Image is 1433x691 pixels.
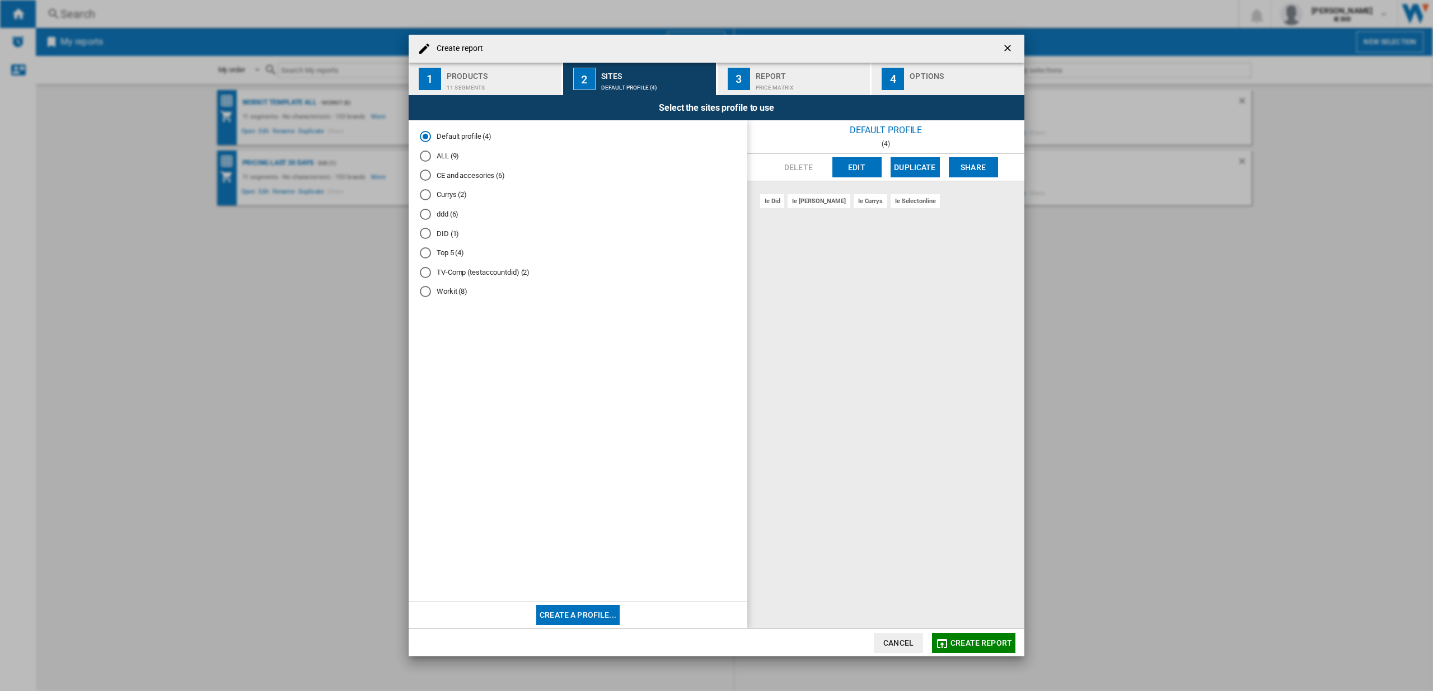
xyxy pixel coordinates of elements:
div: ie selectonline [891,194,940,208]
md-radio-button: Top 5 (4) [420,248,736,258]
div: 1 [419,68,441,90]
ng-md-icon: getI18NText('BUTTONS.CLOSE_DIALOG') [1002,43,1015,56]
button: getI18NText('BUTTONS.CLOSE_DIALOG') [998,37,1020,60]
md-radio-button: Workit (8) [420,286,736,297]
md-radio-button: TV-Comp (testaccountdid) (2) [420,267,736,278]
button: 2 Sites Default profile (4) [563,63,717,95]
div: Select the sites profile to use [409,95,1024,120]
button: Create a profile... [536,605,620,625]
md-radio-button: Currys (2) [420,190,736,200]
span: Create report [950,638,1012,647]
div: Options [910,67,1020,79]
div: Report [756,67,866,79]
h4: Create report [431,43,483,54]
button: 4 Options [872,63,1024,95]
button: Edit [832,157,882,177]
button: Share [949,157,998,177]
div: Products [447,67,557,79]
div: 4 [882,68,904,90]
md-radio-button: ddd (6) [420,209,736,219]
md-radio-button: ALL (9) [420,151,736,161]
div: 2 [573,68,596,90]
div: ie currys [854,194,887,208]
div: Default profile [747,120,1024,140]
div: Default profile (4) [601,79,711,91]
md-radio-button: CE and accesories (6) [420,170,736,181]
div: Sites [601,67,711,79]
div: Price Matrix [756,79,866,91]
button: 3 Report Price Matrix [718,63,872,95]
div: (4) [747,140,1024,148]
md-radio-button: Default profile (4) [420,131,736,142]
button: Create report [932,633,1015,653]
button: 1 Products 11 segments [409,63,563,95]
div: 3 [728,68,750,90]
div: ie [PERSON_NAME] [788,194,850,208]
md-radio-button: DID (1) [420,228,736,239]
div: ie did [760,194,784,208]
button: Delete [774,157,823,177]
button: Duplicate [891,157,940,177]
div: 11 segments [447,79,557,91]
button: Cancel [874,633,923,653]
